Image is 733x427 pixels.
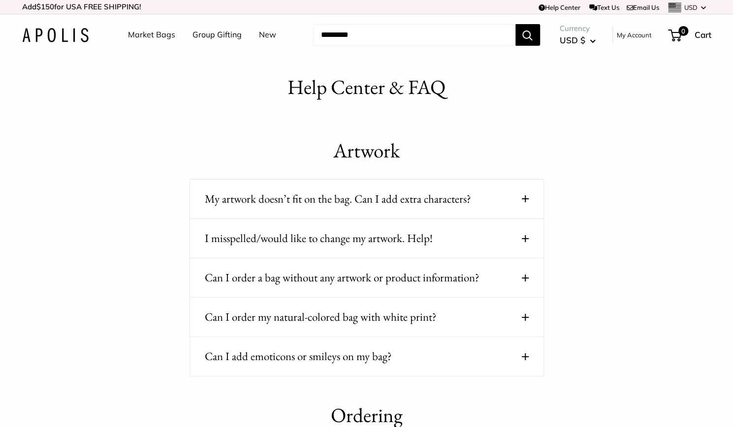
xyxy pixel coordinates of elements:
a: Help Center [539,3,580,11]
span: Currency [560,22,596,35]
span: USD [684,3,698,11]
img: Apolis [22,28,89,42]
a: Email Us [627,3,659,11]
a: Text Us [589,3,619,11]
button: I misspelled/would like to change my artwork. Help! [205,229,529,248]
button: Can I add emoticons or smileys on my bag? [205,347,529,366]
a: 0 Cart [669,27,711,43]
button: My artwork doesn’t fit on the bag. Can I add extra characters? [205,189,529,209]
button: Search [515,24,540,46]
span: 0 [678,26,688,36]
h1: Help Center & FAQ [287,73,446,102]
a: My Account [617,29,652,41]
h1: Artwork [190,136,544,165]
button: Can I order my natural-colored bag with white print? [205,307,529,327]
a: Group Gifting [192,28,242,42]
a: New [259,28,276,42]
button: Can I order a bag without any artwork or product information? [205,268,529,287]
a: Market Bags [128,28,175,42]
button: USD $ [560,32,596,48]
span: $150 [36,2,54,11]
input: Search... [313,24,515,46]
span: Cart [695,30,711,40]
span: USD $ [560,35,585,45]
